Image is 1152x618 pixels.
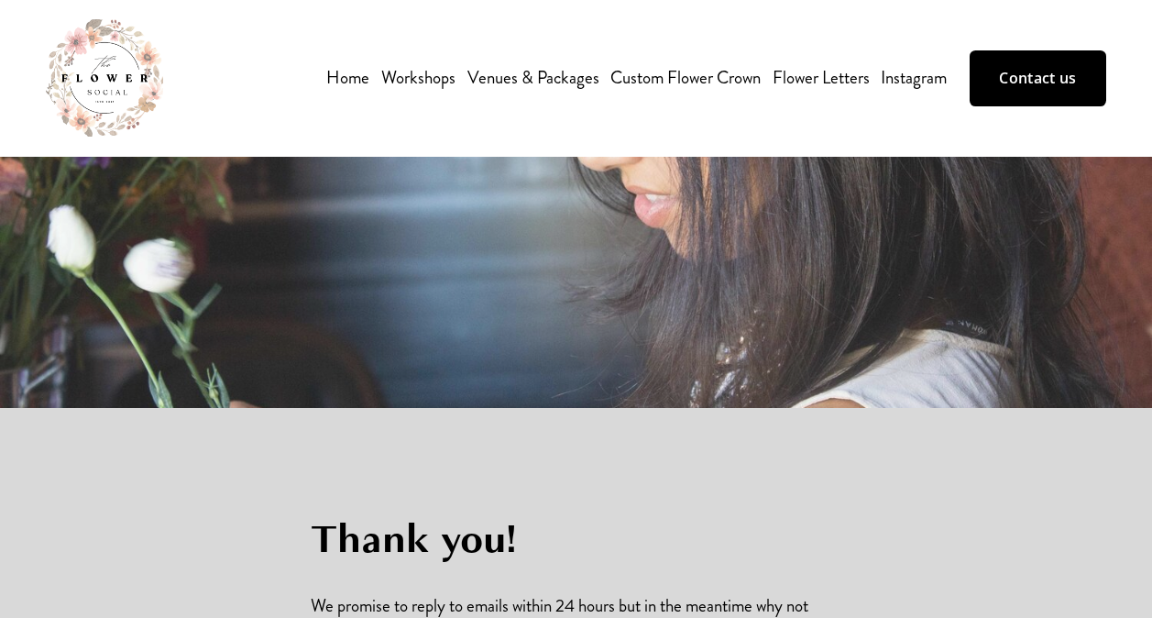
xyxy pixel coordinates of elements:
h2: Thank you! [311,515,840,563]
a: Home [326,62,369,94]
span: Workshops [381,64,455,92]
a: folder dropdown [381,62,455,94]
a: Instagram [881,62,947,94]
a: Contact us [970,50,1105,105]
a: Flower Letters [773,62,870,94]
a: Venues & Packages [467,62,599,94]
img: The Flower Social [46,19,163,137]
a: Custom Flower Crown [610,62,761,94]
